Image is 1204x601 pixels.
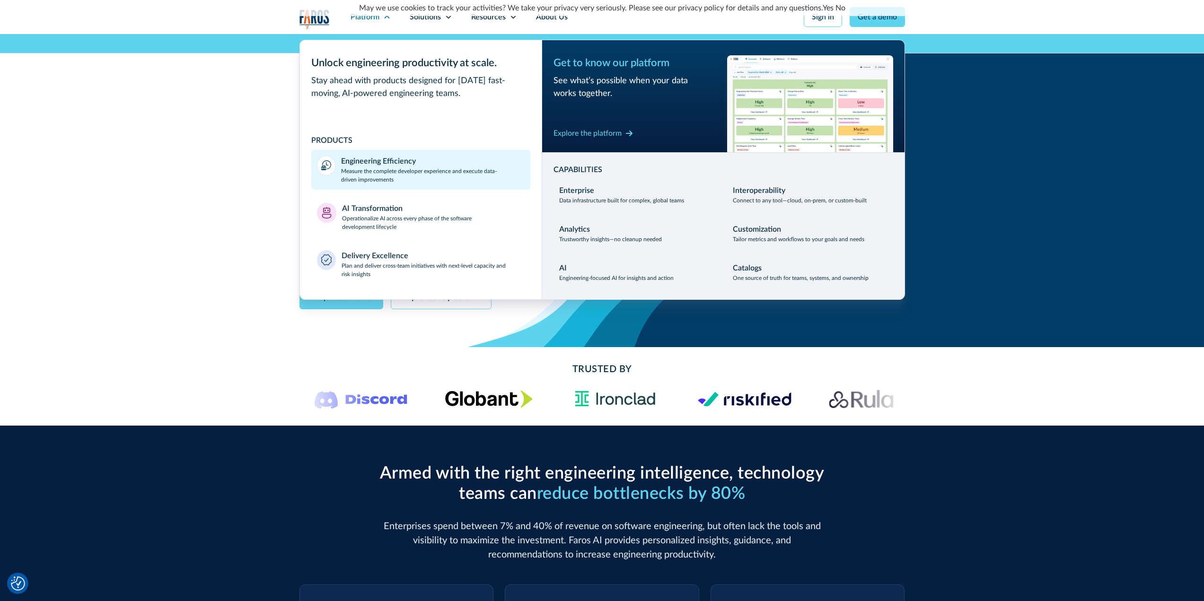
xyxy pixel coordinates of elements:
[733,185,785,196] div: Interoperability
[375,362,829,376] h2: Trusted By
[559,224,590,235] div: Analytics
[311,75,530,100] div: Stay ahead with products designed for [DATE] fast-moving, AI-powered engineering teams.
[311,197,530,237] a: AI TransformationOperationalize AI across every phase of the software development lifecycle
[299,9,330,29] img: Logo of the analytics and reporting company Faros.
[341,167,525,184] p: Measure the complete developer experience and execute data-driven improvements
[554,55,720,71] div: Get to know our platform
[554,126,633,141] a: Explore the platform
[823,4,834,12] a: Yes
[554,128,622,139] div: Explore the platform
[733,224,781,235] div: Customization
[733,274,869,282] p: One source of truth for teams, systems, and ownership
[733,262,762,274] div: Catalogs
[804,7,842,27] a: Sign in
[471,11,506,23] div: Resources
[559,274,674,282] p: Engineering-focused AI for insights and action
[375,463,829,504] h2: Armed with the right engineering intelligence, technology teams can
[554,164,893,175] div: CAPABILITIES
[342,214,525,231] p: Operationalize AI across every phase of the software development lifecycle
[299,9,330,29] a: home
[554,218,720,249] a: AnalyticsTrustworthy insights—no cleanup needed
[375,519,829,562] p: Enterprises spend between 7% and 40% of revenue on software engineering, but often lack the tools...
[727,218,893,249] a: CustomizationTailor metrics and workflows to your goals and needs
[11,576,25,591] button: Cookie Settings
[315,389,407,409] img: Logo of the communication platform Discord.
[342,250,408,261] div: Delivery Excellence
[554,75,720,100] div: See what’s possible when your data works together.
[11,576,25,591] img: Revisit consent button
[554,179,720,210] a: EnterpriseData infrastructure built for complex, global teams
[559,235,662,244] p: Trustworthy insights—no cleanup needed
[559,185,594,196] div: Enterprise
[727,179,893,210] a: InteroperabilityConnect to any tool—cloud, on-prem, or custom-built
[727,257,893,288] a: CatalogsOne source of truth for teams, systems, and ownership
[835,4,845,12] a: No
[341,156,416,167] div: Engineering Efficiency
[571,388,660,410] img: Ironclad Logo
[537,485,746,502] span: reduce bottlenecks by 80%
[733,196,867,205] p: Connect to any tool—cloud, on-prem, or custom-built
[351,11,379,23] div: Platform
[342,203,403,214] div: AI Transformation
[299,34,905,300] nav: Platform
[311,150,530,190] a: Engineering EfficiencyMeasure the complete developer experience and execute data-driven improvements
[311,135,530,146] div: PRODUCTS
[410,11,441,23] div: Solutions
[559,262,567,274] div: AI
[311,244,530,284] a: Delivery ExcellencePlan and deliver cross-team initiatives with next-level capacity and risk insi...
[698,392,791,407] img: Logo of the risk management platform Riskified.
[733,235,864,244] p: Tailor metrics and workflows to your goals and needs
[727,55,893,152] img: Workflow productivity trends heatmap chart
[445,390,533,408] img: Globant's logo
[311,55,530,71] div: Unlock engineering productivity at scale.
[342,261,525,279] p: Plan and deliver cross-team initiatives with next-level capacity and risk insights
[559,196,684,205] p: Data infrastructure built for complex, global teams
[554,257,720,288] a: AIEngineering-focused AI for insights and action
[850,7,905,27] a: Get a demo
